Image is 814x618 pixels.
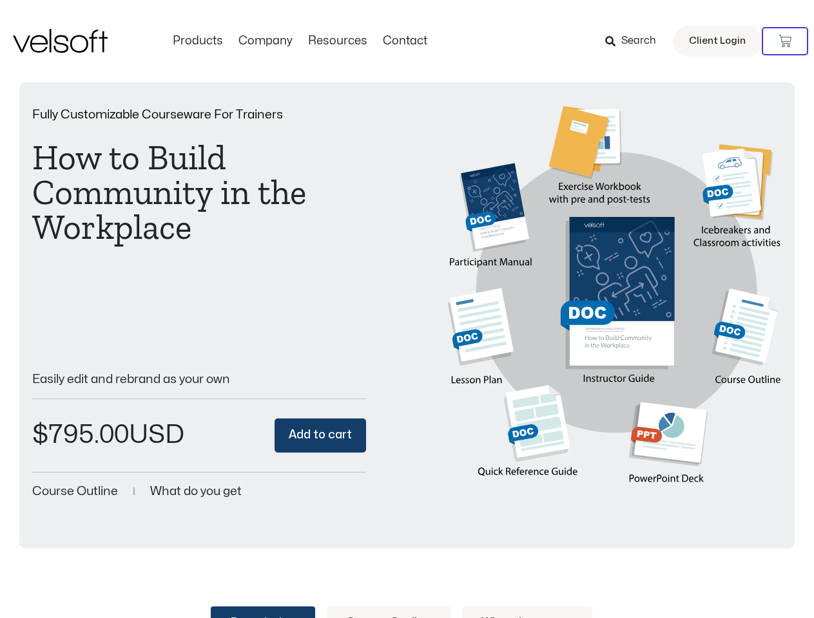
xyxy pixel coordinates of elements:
span: Search [621,33,656,50]
a: Course Outline [32,485,118,498]
span: $ [32,422,48,447]
p: Easily edit and rebrand as your own [32,373,366,386]
span: Client Login [689,33,746,50]
button: Add to cart [275,418,366,453]
img: Second Product Image [448,106,782,503]
a: Search [605,30,665,52]
p: Fully Customizable Courseware For Trainers [32,109,366,121]
a: ContactMenu Toggle [375,34,435,48]
h1: How to Build Community in the Workplace [32,140,366,245]
bdi: 795.00 [32,422,129,447]
img: Velsoft Training Materials [13,29,108,53]
a: What do you get [150,485,242,498]
a: Client Login [673,26,762,57]
a: CompanyMenu Toggle [231,34,300,48]
nav: Menu [165,34,435,48]
a: ResourcesMenu Toggle [300,34,375,48]
a: ProductsMenu Toggle [165,34,231,48]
